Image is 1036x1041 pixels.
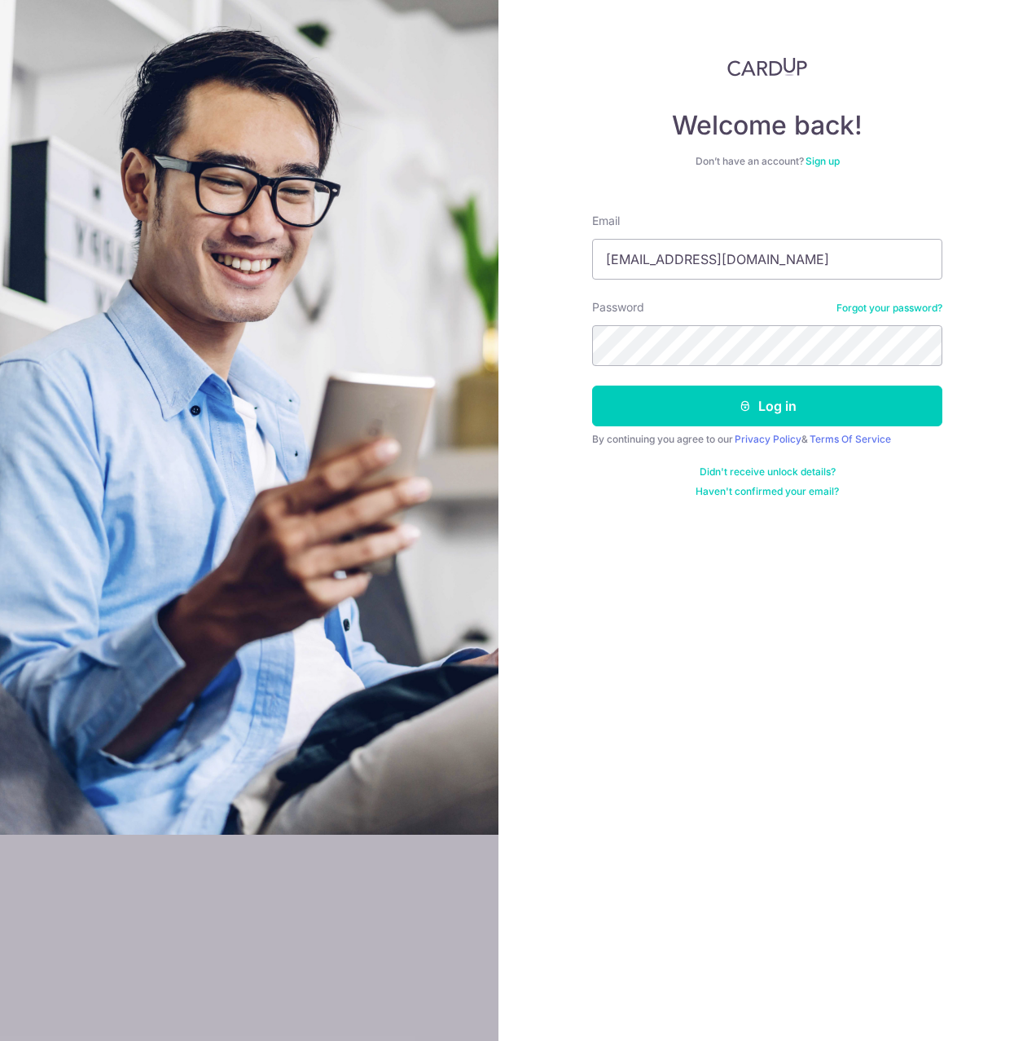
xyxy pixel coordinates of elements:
label: Password [592,299,644,315]
a: Haven't confirmed your email? [696,485,839,498]
a: Privacy Policy [735,433,801,445]
a: Terms Of Service [810,433,891,445]
h4: Welcome back! [592,109,942,142]
a: Didn't receive unlock details? [700,465,836,479]
button: Log in [592,386,942,426]
label: Email [592,213,620,229]
a: Forgot your password? [836,302,942,315]
div: Don’t have an account? [592,155,942,168]
img: CardUp Logo [727,57,807,77]
div: By continuing you agree to our & [592,433,942,446]
a: Sign up [806,155,840,167]
input: Enter your Email [592,239,942,280]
